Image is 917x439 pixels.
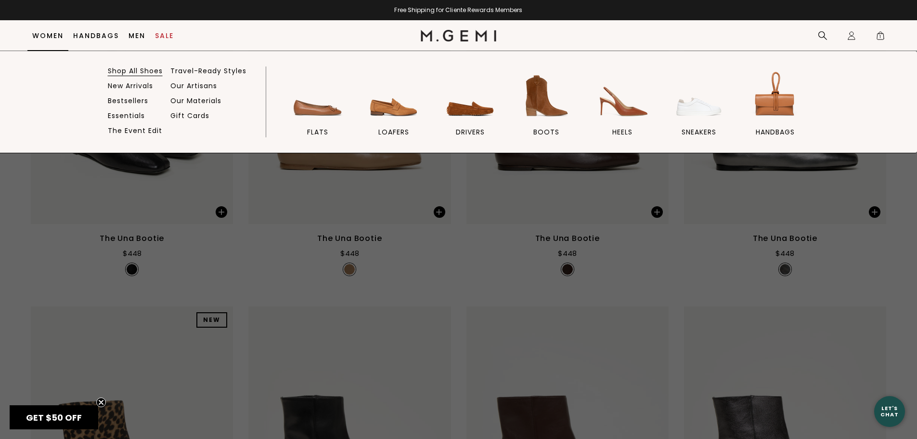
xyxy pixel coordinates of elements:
[170,81,217,90] a: Our Artisans
[10,405,98,429] div: GET $50 OFFClose teaser
[73,32,119,40] a: Handbags
[291,69,345,123] img: flats
[421,30,496,41] img: M.Gemi
[612,128,633,136] span: heels
[108,81,153,90] a: New Arrivals
[170,67,246,75] a: Travel-Ready Styles
[512,69,581,153] a: BOOTS
[155,32,174,40] a: Sale
[682,128,716,136] span: sneakers
[588,69,657,153] a: heels
[108,111,145,120] a: Essentials
[367,69,421,123] img: loafers
[756,128,795,136] span: handbags
[748,69,802,123] img: handbags
[108,126,162,135] a: The Event Edit
[26,412,82,424] span: GET $50 OFF
[360,69,428,153] a: loafers
[456,128,485,136] span: drivers
[595,69,649,123] img: heels
[741,69,809,153] a: handbags
[129,32,145,40] a: Men
[519,69,573,123] img: BOOTS
[874,405,905,417] div: Let's Chat
[436,69,504,153] a: drivers
[284,69,352,153] a: flats
[108,67,163,75] a: Shop All Shoes
[533,128,559,136] span: BOOTS
[443,69,497,123] img: drivers
[32,32,64,40] a: Women
[665,69,733,153] a: sneakers
[672,69,726,123] img: sneakers
[170,96,221,105] a: Our Materials
[876,33,885,42] span: 1
[96,398,106,407] button: Close teaser
[170,111,209,120] a: Gift Cards
[307,128,328,136] span: flats
[108,96,148,105] a: Bestsellers
[378,128,409,136] span: loafers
